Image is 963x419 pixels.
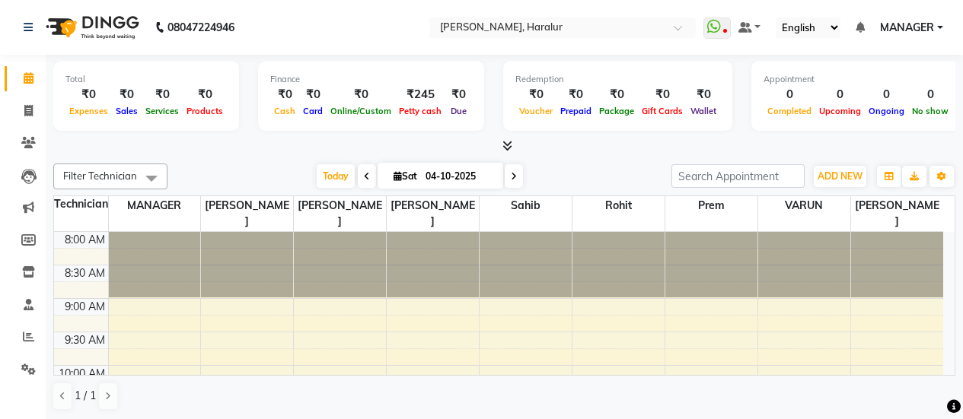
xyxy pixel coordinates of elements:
[62,332,108,348] div: 9:30 AM
[515,73,720,86] div: Redemption
[39,6,143,49] img: logo
[142,106,183,116] span: Services
[865,86,908,103] div: 0
[65,106,112,116] span: Expenses
[814,166,866,187] button: ADD NEW
[880,20,934,36] span: MANAGER
[317,164,355,188] span: Today
[201,196,293,231] span: [PERSON_NAME]
[764,73,952,86] div: Appointment
[62,265,108,281] div: 8:30 AM
[62,299,108,315] div: 9:00 AM
[447,106,470,116] span: Due
[595,86,638,103] div: ₹0
[390,170,421,182] span: Sat
[687,86,720,103] div: ₹0
[818,170,863,182] span: ADD NEW
[851,196,944,231] span: [PERSON_NAME]
[270,106,299,116] span: Cash
[112,106,142,116] span: Sales
[65,86,112,103] div: ₹0
[54,196,108,212] div: Technician
[270,86,299,103] div: ₹0
[270,73,472,86] div: Finance
[109,196,201,215] span: MANAGER
[815,106,865,116] span: Upcoming
[327,106,395,116] span: Online/Custom
[142,86,183,103] div: ₹0
[294,196,386,231] span: [PERSON_NAME]
[421,165,497,188] input: 2025-10-04
[112,86,142,103] div: ₹0
[299,106,327,116] span: Card
[183,106,227,116] span: Products
[56,366,108,382] div: 10:00 AM
[572,196,665,215] span: rohit
[556,86,595,103] div: ₹0
[764,86,815,103] div: 0
[638,106,687,116] span: Gift Cards
[687,106,720,116] span: Wallet
[395,106,445,116] span: Petty cash
[815,86,865,103] div: 0
[638,86,687,103] div: ₹0
[167,6,234,49] b: 08047224946
[480,196,572,215] span: sahib
[865,106,908,116] span: Ongoing
[908,106,952,116] span: No show
[183,86,227,103] div: ₹0
[395,86,445,103] div: ₹245
[445,86,472,103] div: ₹0
[764,106,815,116] span: Completed
[758,196,850,215] span: VARUN
[65,73,227,86] div: Total
[665,196,757,215] span: Prem
[299,86,327,103] div: ₹0
[908,86,952,103] div: 0
[63,170,137,182] span: Filter Technician
[62,232,108,248] div: 8:00 AM
[387,196,479,231] span: [PERSON_NAME]
[671,164,805,188] input: Search Appointment
[75,388,96,404] span: 1 / 1
[556,106,595,116] span: Prepaid
[515,86,556,103] div: ₹0
[515,106,556,116] span: Voucher
[327,86,395,103] div: ₹0
[595,106,638,116] span: Package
